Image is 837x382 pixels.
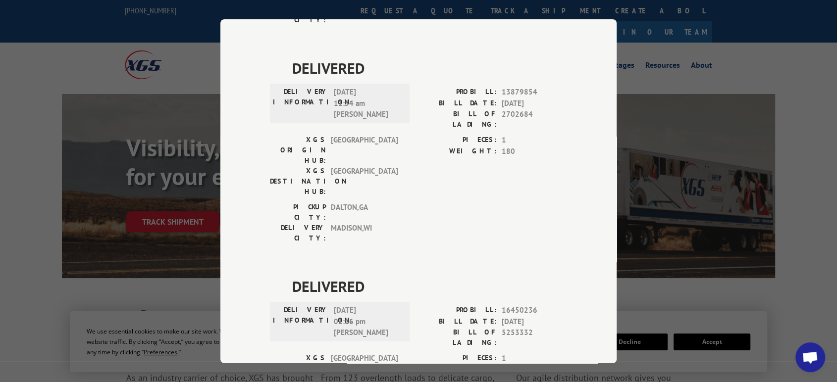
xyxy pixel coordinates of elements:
[418,87,497,98] label: PROBILL:
[502,305,567,316] span: 16450236
[502,145,567,157] span: 180
[334,87,401,120] span: [DATE] 11:54 am [PERSON_NAME]
[292,275,567,297] span: DELIVERED
[418,97,497,109] label: BILL DATE:
[418,316,497,327] label: BILL DATE:
[334,305,401,338] span: [DATE] 01:16 pm [PERSON_NAME]
[270,4,326,25] label: DELIVERY CITY:
[270,202,326,223] label: PICKUP CITY:
[418,353,497,364] label: PIECES:
[270,223,326,243] label: DELIVERY CITY:
[418,145,497,157] label: WEIGHT:
[502,316,567,327] span: [DATE]
[292,57,567,79] span: DELIVERED
[270,135,326,166] label: XGS ORIGIN HUB:
[502,87,567,98] span: 13879854
[795,342,825,372] div: Open chat
[418,327,497,348] label: BILL OF LADING:
[331,166,398,197] span: [GEOGRAPHIC_DATA]
[502,327,567,348] span: 5253332
[331,4,398,25] span: [GEOGRAPHIC_DATA] , NV
[273,305,329,338] label: DELIVERY INFORMATION:
[331,135,398,166] span: [GEOGRAPHIC_DATA]
[331,202,398,223] span: DALTON , GA
[418,109,497,130] label: BILL OF LADING:
[418,305,497,316] label: PROBILL:
[331,223,398,243] span: MADISON , WI
[270,166,326,197] label: XGS DESTINATION HUB:
[418,135,497,146] label: PIECES:
[502,97,567,109] span: [DATE]
[502,109,567,130] span: 2702684
[502,353,567,364] span: 1
[502,135,567,146] span: 1
[273,87,329,120] label: DELIVERY INFORMATION:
